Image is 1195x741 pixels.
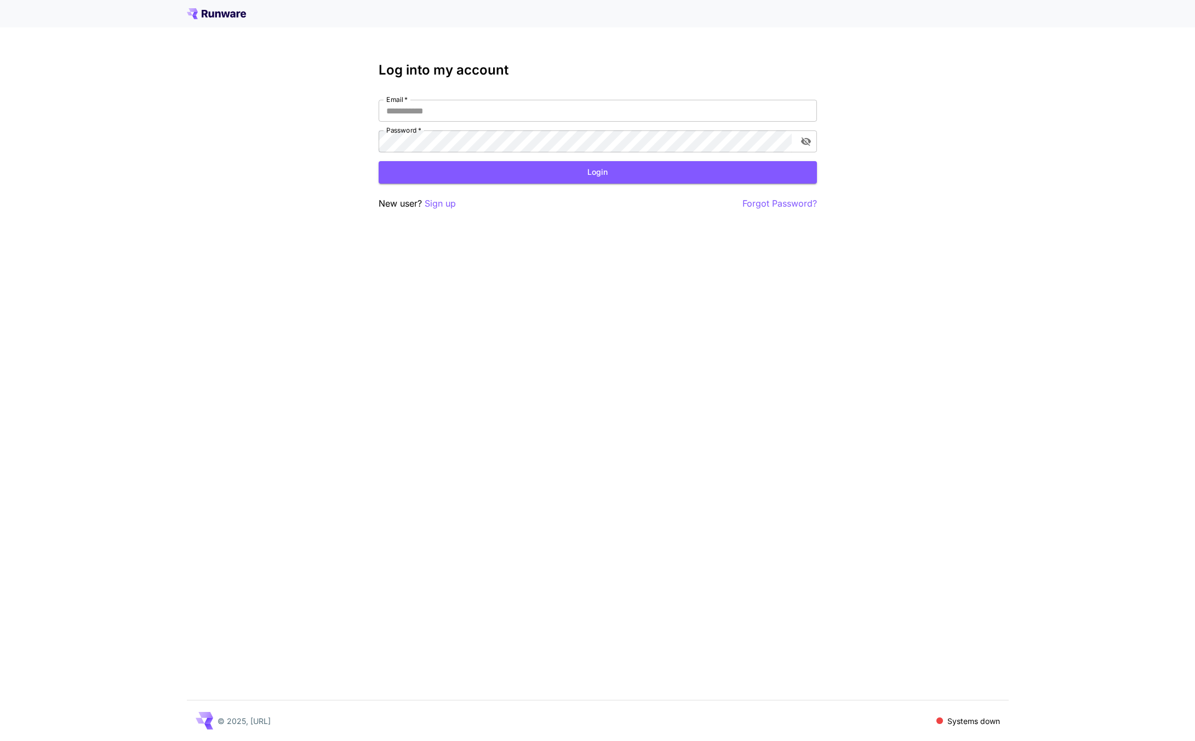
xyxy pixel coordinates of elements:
button: Sign up [425,197,456,210]
h3: Log into my account [379,62,817,78]
button: toggle password visibility [796,132,816,151]
button: Login [379,161,817,184]
p: © 2025, [URL] [218,715,271,727]
label: Password [386,126,421,135]
button: Forgot Password? [742,197,817,210]
p: New user? [379,197,456,210]
label: Email [386,95,408,104]
p: Systems down [947,715,1000,727]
